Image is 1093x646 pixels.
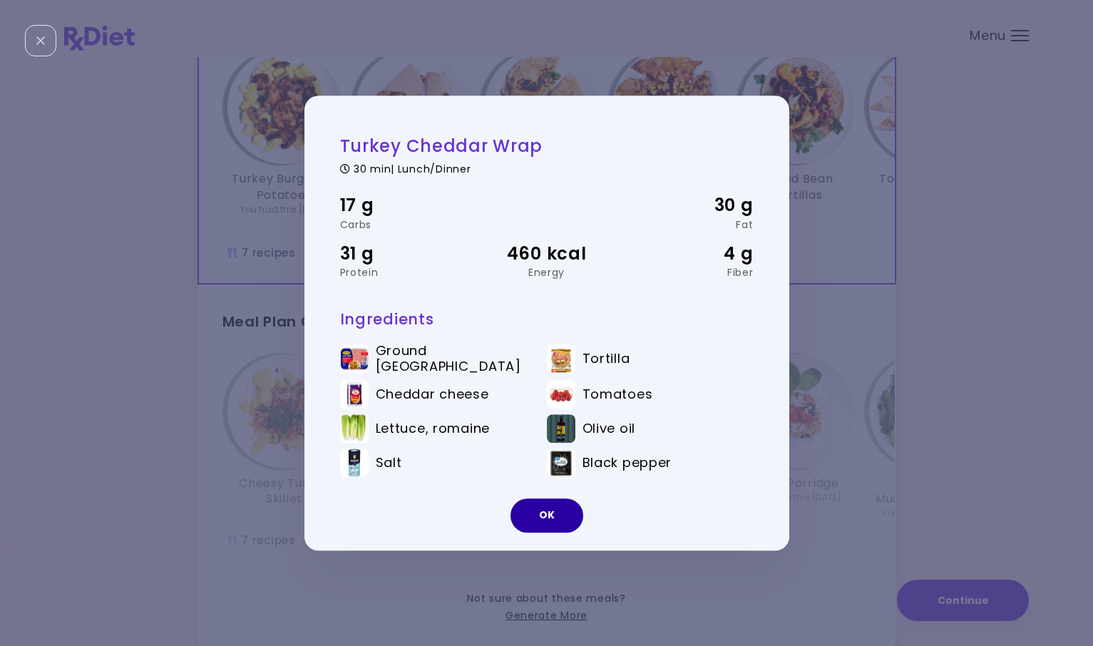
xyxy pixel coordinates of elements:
[376,455,402,471] span: Salt
[615,240,753,267] div: 4 g
[340,309,754,329] h3: Ingredients
[583,386,653,402] span: Tomatoes
[583,421,635,436] span: Olive oil
[583,455,672,471] span: Black pepper
[615,192,753,219] div: 30 g
[340,220,478,230] div: Carbs
[615,220,753,230] div: Fat
[478,240,615,267] div: 460 kcal
[340,135,754,157] h2: Turkey Cheddar Wrap
[25,25,56,56] div: Close
[340,160,754,174] div: 30 min | Lunch/Dinner
[340,192,478,219] div: 17 g
[583,351,630,366] span: Tortilla
[510,498,583,533] button: OK
[478,267,615,277] div: Energy
[615,267,753,277] div: Fiber
[340,267,478,277] div: Protein
[376,344,526,374] span: Ground [GEOGRAPHIC_DATA]
[340,240,478,267] div: 31 g
[376,421,491,436] span: Lettuce, romaine
[376,386,489,402] span: Cheddar cheese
